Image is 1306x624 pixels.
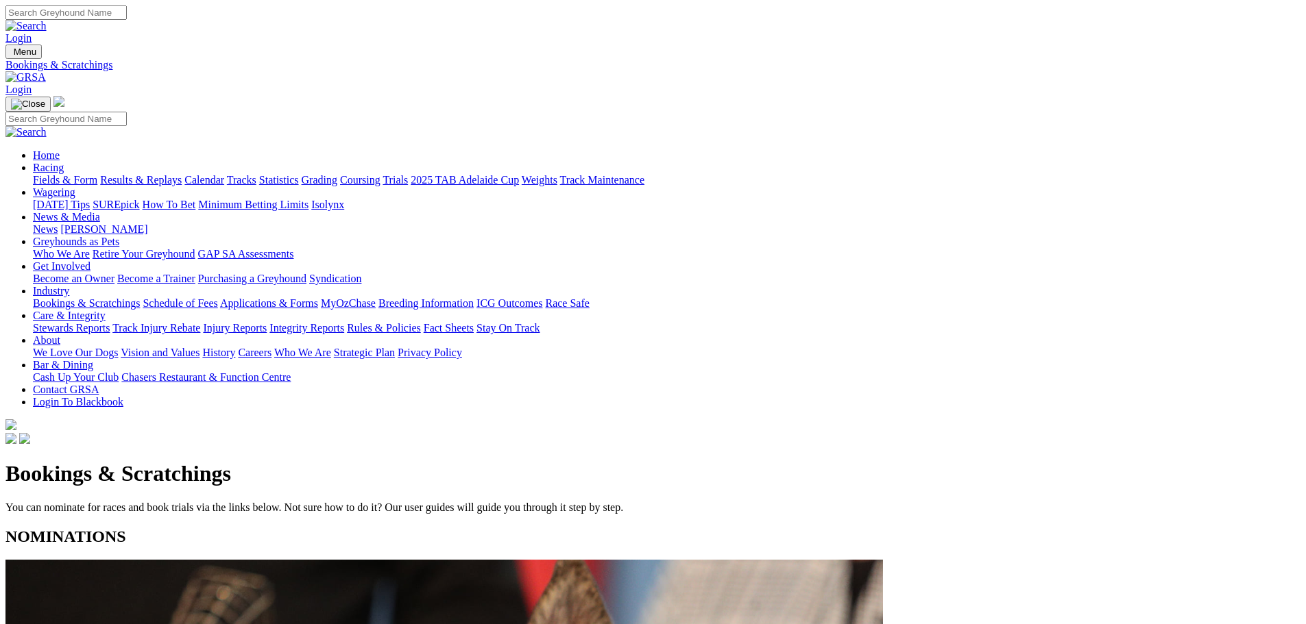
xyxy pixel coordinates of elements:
a: Retire Your Greyhound [93,248,195,260]
a: Injury Reports [203,322,267,334]
a: Track Maintenance [560,174,644,186]
a: Fact Sheets [424,322,474,334]
a: Who We Are [33,248,90,260]
a: Get Involved [33,260,90,272]
img: Search [5,20,47,32]
div: Greyhounds as Pets [33,248,1301,260]
a: Who We Are [274,347,331,358]
button: Toggle navigation [5,45,42,59]
a: Minimum Betting Limits [198,199,309,210]
input: Search [5,112,127,126]
a: Contact GRSA [33,384,99,395]
img: facebook.svg [5,433,16,444]
a: Home [33,149,60,161]
a: Applications & Forms [220,297,318,309]
a: Statistics [259,174,299,186]
div: Racing [33,174,1301,186]
a: Cash Up Your Club [33,371,119,383]
a: Become an Owner [33,273,114,284]
a: Rules & Policies [347,322,421,334]
a: MyOzChase [321,297,376,309]
img: Search [5,126,47,138]
a: Bookings & Scratchings [5,59,1301,71]
a: ICG Outcomes [476,297,542,309]
a: Syndication [309,273,361,284]
a: Bar & Dining [33,359,93,371]
img: Close [11,99,45,110]
div: Get Involved [33,273,1301,285]
a: Careers [238,347,271,358]
a: Login [5,32,32,44]
a: Tracks [227,174,256,186]
a: Track Injury Rebate [112,322,200,334]
div: Industry [33,297,1301,310]
a: Strategic Plan [334,347,395,358]
a: Schedule of Fees [143,297,217,309]
div: Bar & Dining [33,371,1301,384]
div: Wagering [33,199,1301,211]
div: Care & Integrity [33,322,1301,334]
a: Care & Integrity [33,310,106,321]
p: You can nominate for races and book trials via the links below. Not sure how to do it? Our user g... [5,501,1301,514]
a: Industry [33,285,69,297]
a: Become a Trainer [117,273,195,284]
a: About [33,334,60,346]
a: Trials [383,174,408,186]
a: [PERSON_NAME] [60,223,147,235]
a: News & Media [33,211,100,223]
a: Login [5,84,32,95]
a: Fields & Form [33,174,97,186]
a: Bookings & Scratchings [33,297,140,309]
a: Stewards Reports [33,322,110,334]
a: Isolynx [311,199,344,210]
a: Results & Replays [100,174,182,186]
a: Coursing [340,174,380,186]
a: Greyhounds as Pets [33,236,119,247]
a: Stay On Track [476,322,540,334]
a: Wagering [33,186,75,198]
a: 2025 TAB Adelaide Cup [411,174,519,186]
button: Toggle navigation [5,97,51,112]
a: Racing [33,162,64,173]
img: logo-grsa-white.png [53,96,64,107]
a: How To Bet [143,199,196,210]
a: History [202,347,235,358]
h2: NOMINATIONS [5,527,1301,546]
a: [DATE] Tips [33,199,90,210]
input: Search [5,5,127,20]
a: Purchasing a Greyhound [198,273,306,284]
a: Vision and Values [121,347,199,358]
a: SUREpick [93,199,139,210]
a: Weights [522,174,557,186]
img: logo-grsa-white.png [5,419,16,430]
div: News & Media [33,223,1301,236]
h1: Bookings & Scratchings [5,461,1301,486]
a: Privacy Policy [398,347,462,358]
img: GRSA [5,71,46,84]
a: Breeding Information [378,297,474,309]
a: Login To Blackbook [33,396,123,408]
a: Race Safe [545,297,589,309]
a: GAP SA Assessments [198,248,294,260]
span: Menu [14,47,36,57]
a: News [33,223,58,235]
a: Integrity Reports [269,322,344,334]
a: We Love Our Dogs [33,347,118,358]
a: Calendar [184,174,224,186]
a: Grading [302,174,337,186]
img: twitter.svg [19,433,30,444]
div: About [33,347,1301,359]
a: Chasers Restaurant & Function Centre [121,371,291,383]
